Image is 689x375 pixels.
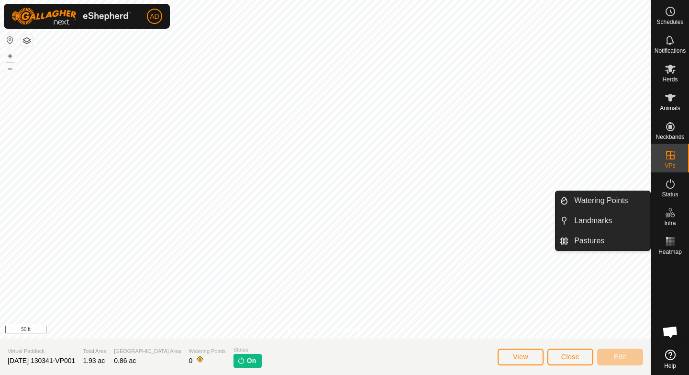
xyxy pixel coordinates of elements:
li: Landmarks [556,211,650,230]
span: Help [664,363,676,369]
span: On [247,356,256,366]
span: Notifications [655,48,686,54]
span: Watering Points [574,195,628,206]
span: View [513,353,528,361]
span: Close [561,353,579,361]
span: Pastures [574,235,604,247]
span: Neckbands [656,134,684,140]
a: Help [651,346,689,373]
button: Map Layers [21,35,33,46]
img: turn-on [237,357,245,364]
span: Virtual Paddock [8,347,75,355]
a: Pastures [568,231,650,250]
li: Watering Points [556,191,650,210]
button: + [4,50,16,62]
span: Total Area [83,347,106,355]
span: Schedules [656,19,683,25]
span: Heatmap [658,249,682,255]
span: Status [662,192,678,197]
a: Privacy Policy [288,326,323,335]
span: 0 [189,357,193,364]
button: Close [547,349,593,365]
span: [DATE] 130341-VP001 [8,357,75,364]
li: Pastures [556,231,650,250]
span: Edit [614,353,626,361]
span: Infra [664,220,676,226]
span: Animals [660,105,680,111]
button: – [4,63,16,74]
button: Edit [597,349,643,365]
img: Gallagher Logo [11,8,131,25]
span: Herds [662,77,678,82]
a: Open chat [656,318,685,346]
span: Status [233,346,262,354]
span: 1.93 ac [83,357,105,364]
button: View [498,349,544,365]
a: Watering Points [568,191,650,210]
span: VPs [665,163,675,169]
button: Reset Map [4,34,16,46]
span: 0.86 ac [114,357,136,364]
a: Landmarks [568,211,650,230]
span: Landmarks [574,215,612,227]
span: [GEOGRAPHIC_DATA] Area [114,347,181,355]
span: AD [150,11,159,22]
span: Watering Points [189,347,226,355]
a: Contact Us [335,326,363,335]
